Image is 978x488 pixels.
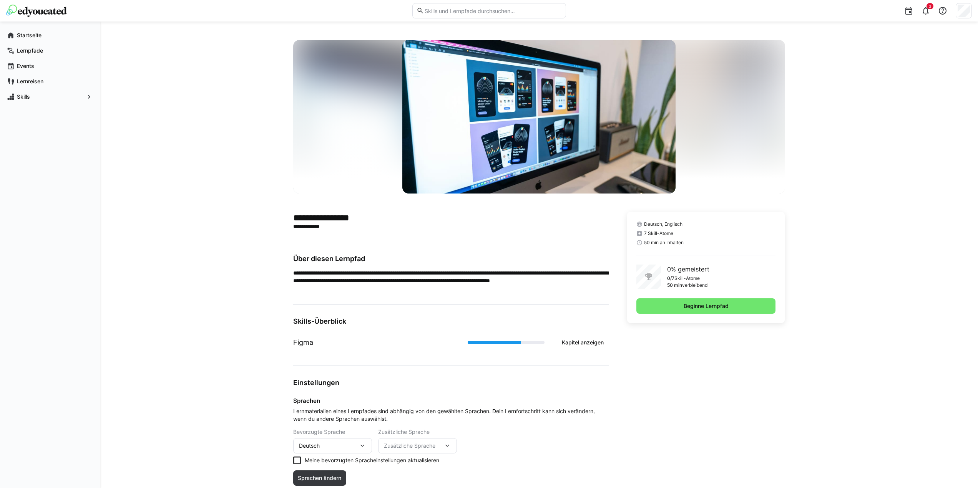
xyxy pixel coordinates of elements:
span: Sprachen ändern [297,474,342,482]
span: Zusätzliche Sprache [378,429,430,435]
span: 50 min an Inhalten [644,240,684,246]
button: Beginne Lernpfad [636,298,776,314]
h3: Einstellungen [293,378,609,387]
span: Zusätzliche Sprache [384,442,443,450]
span: Bevorzugte Sprache [293,429,345,435]
p: Skill-Atome [674,275,700,281]
h3: Skills-Überblick [293,317,609,326]
input: Skills und Lernpfade durchsuchen… [424,7,561,14]
span: Lernmaterialien eines Lernpfades sind abhängig von den gewählten Sprachen. Dein Lernfortschritt k... [293,407,609,423]
span: 7 Skill-Atome [644,230,673,237]
h4: Sprachen [293,397,609,404]
span: 3 [929,4,931,8]
span: Beginne Lernpfad [682,302,730,310]
span: Deutsch, Englisch [644,221,682,227]
button: Sprachen ändern [293,470,347,486]
eds-checkbox: Meine bevorzugten Spracheinstellungen aktualisieren [293,457,609,464]
p: 0% gemeistert [667,265,709,274]
span: Kapitel anzeigen [561,339,605,346]
p: 50 min [667,282,682,288]
span: Deutsch [299,442,320,450]
p: 0/7 [667,275,674,281]
p: verbleibend [682,282,707,288]
button: Kapitel anzeigen [557,335,609,350]
h3: Über diesen Lernpfad [293,255,609,263]
h1: Figma [293,337,313,347]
